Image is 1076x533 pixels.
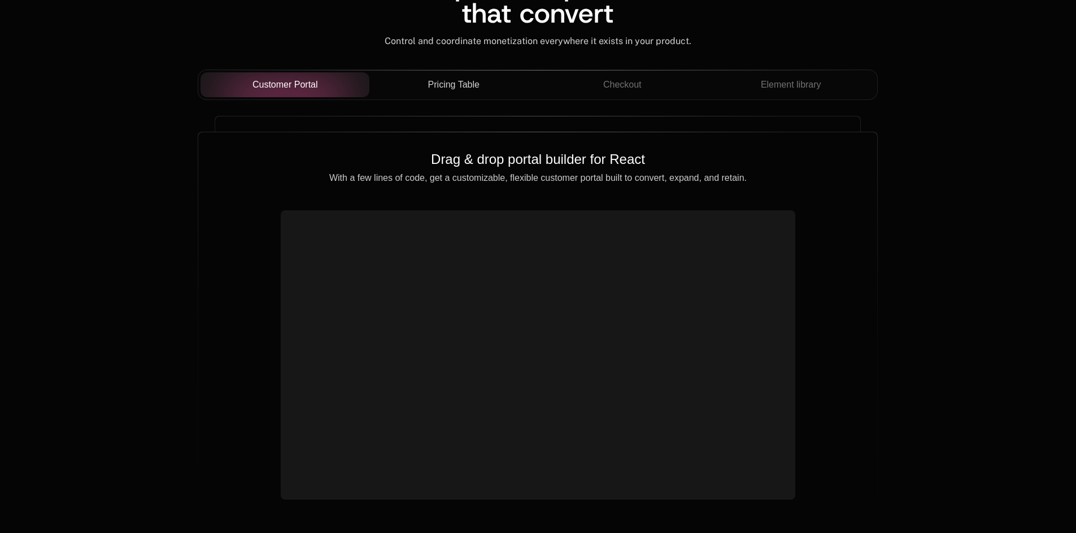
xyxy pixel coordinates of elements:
span: Customer Portal [252,78,318,92]
button: Customer Portal [201,72,369,97]
h2: Drag & drop portal builder for React [216,150,859,168]
span: Checkout [603,78,642,92]
span: Control and coordinate monetization everywhere it exists in your product. [385,36,691,46]
button: Checkout [538,72,707,97]
button: Element library [707,72,875,97]
button: Pricing Table [369,72,538,97]
p: With a few lines of code, get a customizable, flexible customer portal built to convert, expand, ... [216,173,859,183]
span: Element library [761,78,821,92]
span: Pricing Table [428,78,480,92]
